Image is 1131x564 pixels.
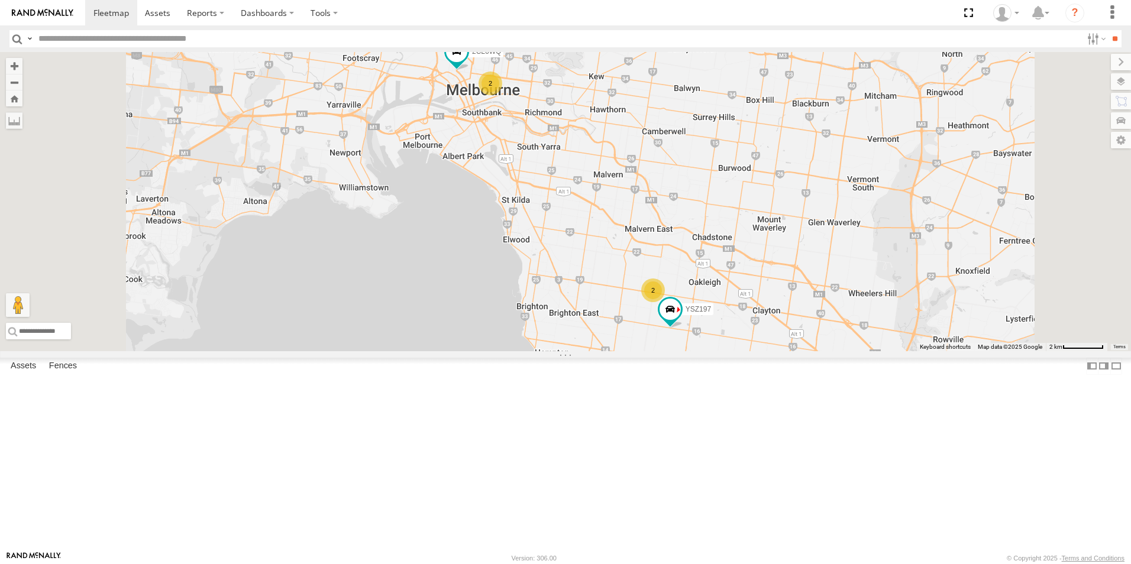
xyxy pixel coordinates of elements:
div: © Copyright 2025 - [1007,555,1124,562]
label: Measure [6,112,22,129]
a: Terms (opens in new tab) [1113,345,1126,349]
a: Terms and Conditions [1062,555,1124,562]
div: 2 [479,72,502,95]
i: ? [1065,4,1084,22]
button: Keyboard shortcuts [920,343,971,351]
label: Dock Summary Table to the Right [1098,358,1110,375]
label: Fences [43,358,83,374]
div: Sean Aliphon [989,4,1023,22]
label: Search Filter Options [1082,30,1108,47]
button: Drag Pegman onto the map to open Street View [6,293,30,317]
label: Search Query [25,30,34,47]
label: Assets [5,358,42,374]
div: Version: 306.00 [512,555,557,562]
div: 2 [641,278,665,302]
img: rand-logo.svg [12,9,73,17]
button: Zoom out [6,74,22,90]
a: Visit our Website [7,552,61,564]
span: 2CL6WQ [472,48,501,56]
label: Dock Summary Table to the Left [1086,358,1098,375]
span: Map data ©2025 Google [978,343,1042,350]
label: Map Settings [1111,132,1131,148]
span: YSZ197 [686,305,711,313]
button: Map Scale: 2 km per 66 pixels [1046,343,1107,351]
span: 2 km [1049,343,1062,350]
button: Zoom Home [6,90,22,106]
label: Hide Summary Table [1110,358,1122,375]
button: Zoom in [6,58,22,74]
